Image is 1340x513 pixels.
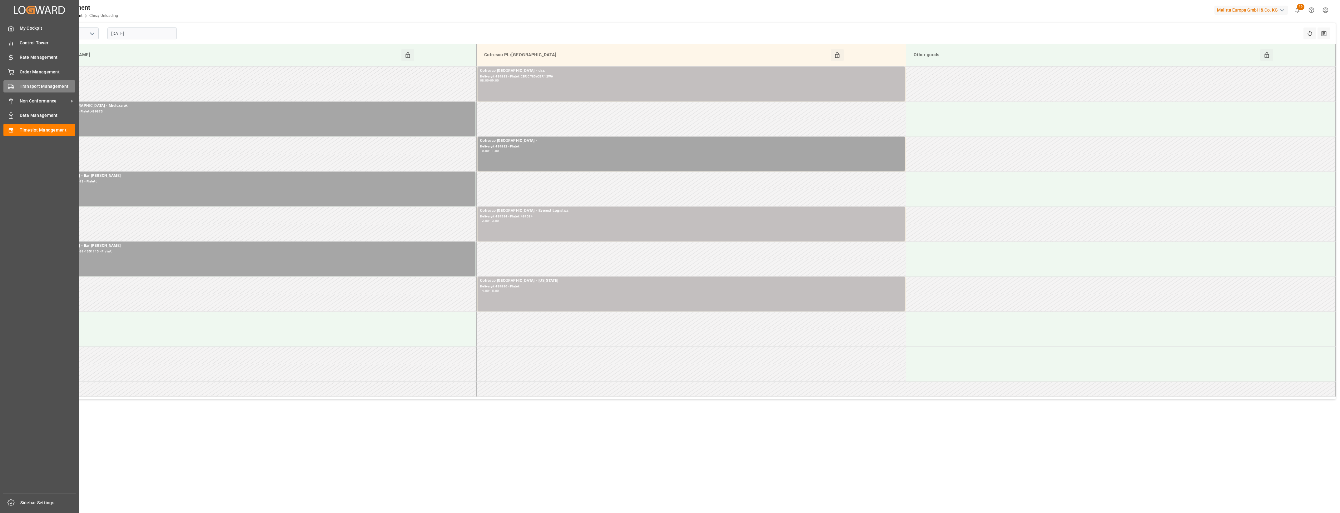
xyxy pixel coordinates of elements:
[1214,6,1288,15] div: Melitta Europa GmbH & Co. KG
[1304,3,1318,17] button: Help Center
[480,219,489,222] div: 12:00
[490,149,499,152] div: 11:00
[50,249,473,254] div: Delivery#:400053439-1351115 - Plate#:
[480,138,902,144] div: Cofresco [GEOGRAPHIC_DATA] -
[87,29,97,38] button: open menu
[3,51,75,63] a: Rate Management
[3,22,75,34] a: My Cockpit
[480,208,902,214] div: Cofresco [GEOGRAPHIC_DATA] - Everest Logistics
[50,173,473,179] div: [PERSON_NAME] - lkw [PERSON_NAME]
[482,49,831,61] div: Cofresco PL/[GEOGRAPHIC_DATA]
[480,289,489,292] div: 14:00
[107,27,177,39] input: DD-MM-YYYY
[50,109,473,114] div: Delivery#:489873 - Plate#:489873
[1297,4,1304,10] span: 16
[50,243,473,249] div: [PERSON_NAME] - lkw [PERSON_NAME]
[3,124,75,136] a: Timeslot Management
[3,37,75,49] a: Control Tower
[489,79,490,82] div: -
[489,219,490,222] div: -
[50,103,473,109] div: Cofresco [GEOGRAPHIC_DATA] - Mielczarek
[20,54,76,61] span: Rate Management
[20,25,76,32] span: My Cockpit
[52,49,401,61] div: [PERSON_NAME]
[20,127,76,133] span: Timeslot Management
[490,289,499,292] div: 15:00
[1214,4,1290,16] button: Melitta Europa GmbH & Co. KG
[489,289,490,292] div: -
[50,179,473,184] div: Delivery#:400053413 - Plate#:
[20,112,76,119] span: Data Management
[3,80,75,92] a: Transport Management
[911,49,1261,61] div: Other goods
[490,79,499,82] div: 09:00
[489,149,490,152] div: -
[20,98,69,104] span: Non Conformance
[480,79,489,82] div: 08:00
[480,144,902,149] div: Delivery#:489882 - Plate#:
[20,69,76,75] span: Order Management
[480,214,902,219] div: Delivery#:489584 - Plate#:489584
[490,219,499,222] div: 13:00
[480,284,902,289] div: Delivery#:489880 - Plate#:
[480,74,902,79] div: Delivery#:489883 - Plate#:CBR CY85/CBR 12W6
[1290,3,1304,17] button: show 16 new notifications
[480,149,489,152] div: 10:00
[3,109,75,122] a: Data Management
[20,83,76,90] span: Transport Management
[480,278,902,284] div: Cofresco [GEOGRAPHIC_DATA] - [US_STATE]
[20,500,76,506] span: Sidebar Settings
[20,40,76,46] span: Control Tower
[480,68,902,74] div: Cofresco [GEOGRAPHIC_DATA] - dss
[3,66,75,78] a: Order Management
